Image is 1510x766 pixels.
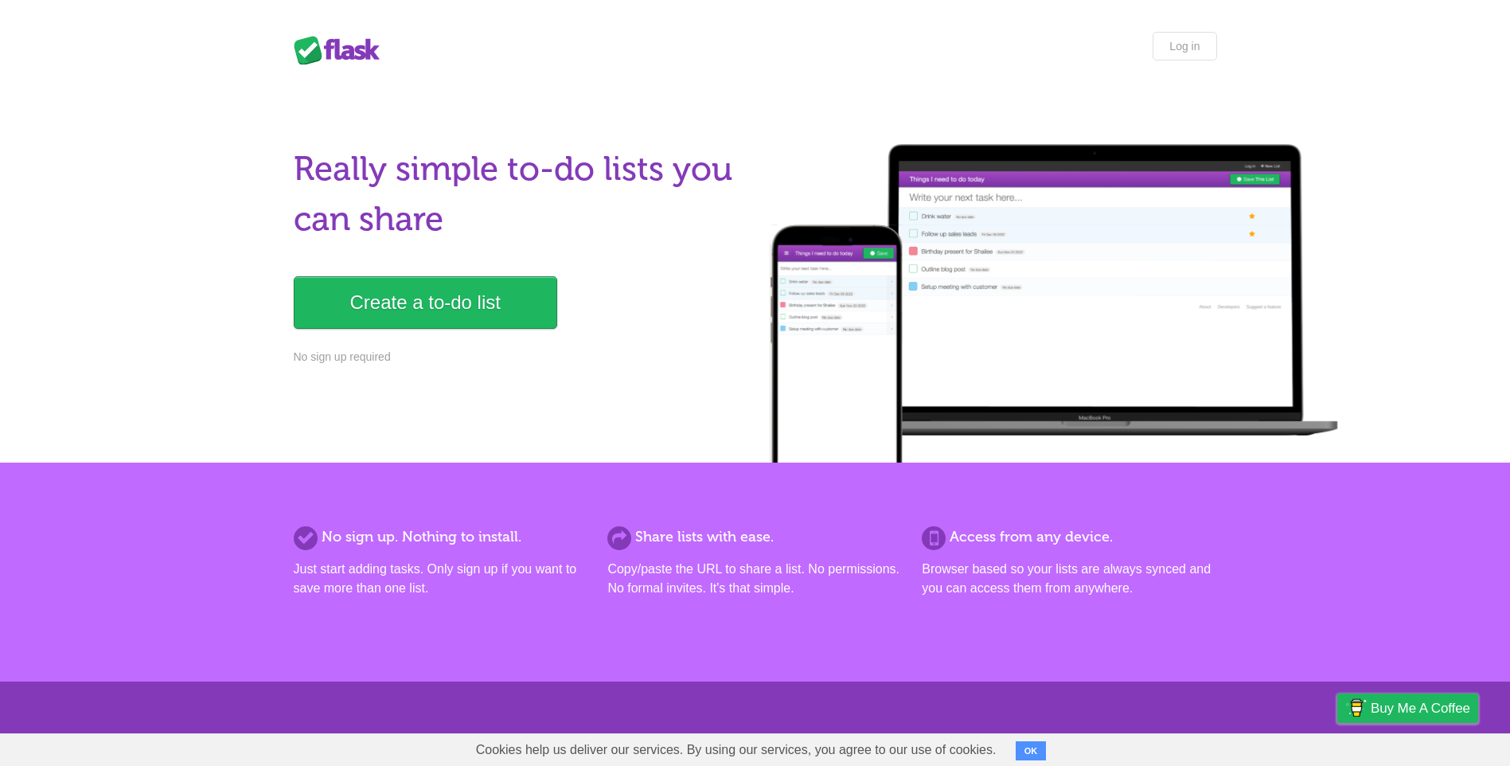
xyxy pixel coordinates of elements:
h2: No sign up. Nothing to install. [294,526,588,548]
h1: Really simple to-do lists you can share [294,144,746,244]
h2: Share lists with ease. [607,526,902,548]
a: Log in [1153,32,1216,61]
a: Buy me a coffee [1337,694,1478,723]
div: Flask Lists [294,36,389,64]
span: Buy me a coffee [1371,694,1470,722]
p: Copy/paste the URL to share a list. No permissions. No formal invites. It's that simple. [607,560,902,598]
p: Browser based so your lists are always synced and you can access them from anywhere. [922,560,1216,598]
h2: Access from any device. [922,526,1216,548]
span: Cookies help us deliver our services. By using our services, you agree to our use of cookies. [460,734,1013,766]
img: Buy me a coffee [1345,694,1367,721]
p: Just start adding tasks. Only sign up if you want to save more than one list. [294,560,588,598]
p: No sign up required [294,349,746,365]
button: OK [1016,741,1047,760]
a: Create a to-do list [294,276,557,329]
